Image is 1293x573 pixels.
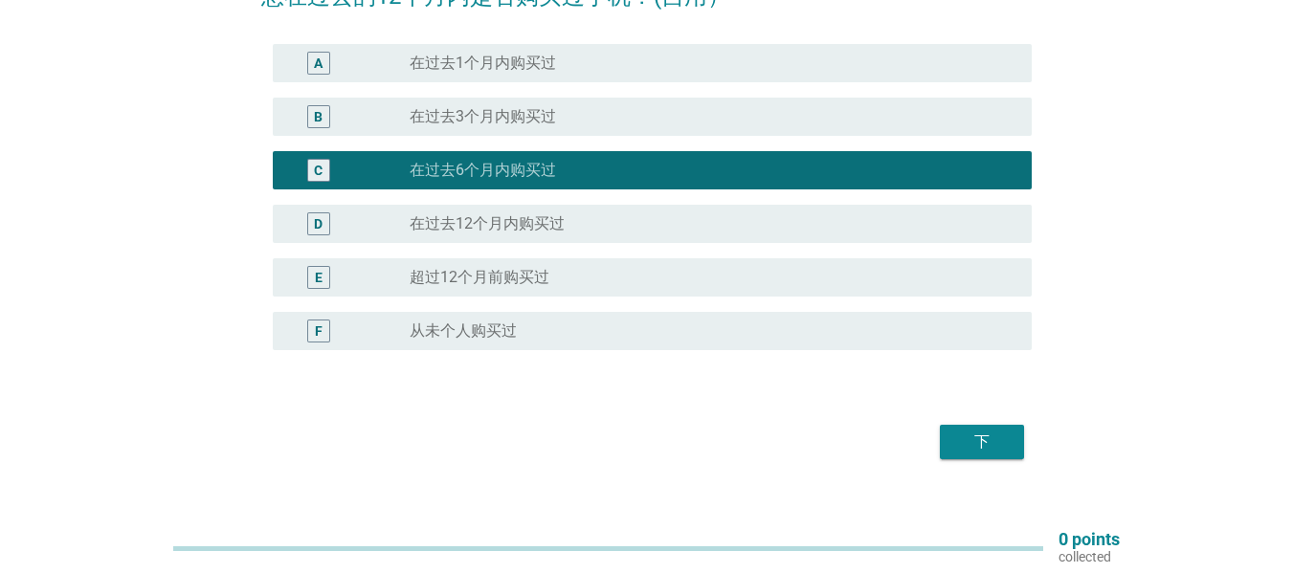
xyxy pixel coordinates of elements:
[410,161,556,180] label: 在过去6个月内购买过
[940,425,1024,459] button: 下
[410,214,565,233] label: 在过去12个月内购买过
[314,107,323,127] div: B
[314,54,323,74] div: A
[955,430,1009,453] div: 下
[410,321,517,341] label: 从未个人购买过
[1059,548,1120,565] p: collected
[315,321,323,342] div: F
[410,268,549,287] label: 超过12个月前购买过
[1059,531,1120,548] p: 0 points
[315,268,323,288] div: E
[314,161,323,181] div: C
[410,107,556,126] label: 在过去3个月内购买过
[410,54,556,73] label: 在过去1个月内购买过
[314,214,323,234] div: D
